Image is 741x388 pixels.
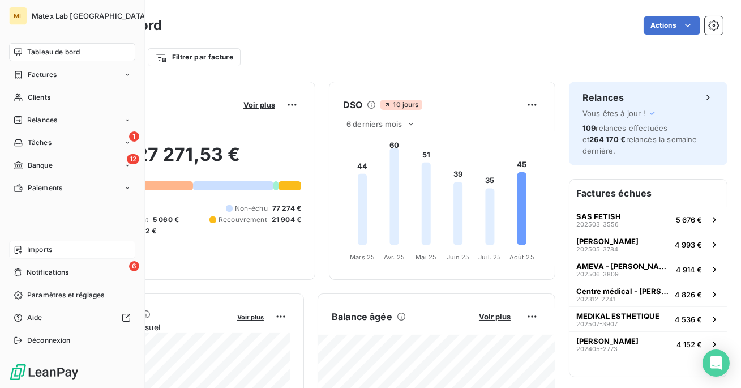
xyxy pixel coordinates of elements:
span: Vous êtes à jour ! [582,109,646,118]
span: Clients [28,92,50,103]
button: [PERSON_NAME]202505-37844 993 € [569,232,727,257]
span: Banque [28,160,53,170]
span: 5 676 € [676,215,702,224]
span: MEDIKAL ESTHETIQUE [576,312,659,321]
span: 202507-3907 [576,321,618,327]
span: Non-échu [235,203,268,214]
span: 6 [129,261,139,271]
span: 109 [582,123,596,133]
tspan: Juil. 25 [478,253,501,261]
button: SAS FETISH202503-35565 676 € [569,207,727,232]
a: 1Tâches [9,134,135,152]
a: Relances [9,111,135,129]
tspan: Mars 25 [350,253,375,261]
span: Chiffre d'affaires mensuel [64,321,229,333]
span: [PERSON_NAME] [576,237,639,246]
button: Voir plus [240,100,279,110]
span: 4 993 € [675,240,702,249]
img: Logo LeanPay [9,363,79,381]
button: Centre médical - [PERSON_NAME]202312-22414 826 € [569,282,727,306]
span: 202503-3556 [576,221,619,228]
button: Actions [644,16,700,35]
span: Voir plus [237,313,264,321]
div: ML [9,7,27,25]
span: Relances [27,115,57,125]
h6: Factures échues [569,180,727,207]
span: 5 060 € [153,215,179,225]
span: Tableau de bord [27,47,80,57]
a: Clients [9,88,135,106]
button: AMEVA - [PERSON_NAME]202506-38094 914 € [569,257,727,282]
span: 202405-2773 [576,346,618,352]
span: 4 914 € [676,265,702,274]
span: 202506-3809 [576,271,619,278]
span: Centre médical - [PERSON_NAME] [576,287,670,296]
span: 4 152 € [676,340,702,349]
button: Voir plus [476,312,514,322]
span: 202312-2241 [576,296,615,302]
a: 12Banque [9,156,135,174]
span: Paiements [28,183,62,193]
span: Matex Lab [GEOGRAPHIC_DATA] [32,11,148,20]
a: Imports [9,241,135,259]
button: Voir plus [234,312,267,322]
span: -2 € [142,226,157,236]
span: 21 904 € [272,215,301,225]
a: Factures [9,66,135,84]
tspan: Mai 25 [416,253,436,261]
tspan: Juin 25 [447,253,470,261]
span: 4 826 € [675,290,702,299]
tspan: Avr. 25 [384,253,405,261]
span: Voir plus [243,100,275,109]
h6: DSO [343,98,362,112]
span: Déconnexion [27,335,71,346]
div: Open Intercom Messenger [703,349,730,377]
span: relances effectuées et relancés la semaine dernière. [582,123,697,155]
a: Tableau de bord [9,43,135,61]
h6: Balance âgée [332,310,392,323]
span: Aide [27,313,42,323]
span: AMEVA - [PERSON_NAME] [576,262,671,271]
span: 4 536 € [675,315,702,324]
h6: Relances [582,91,624,104]
button: [PERSON_NAME]202405-27734 152 € [569,331,727,356]
button: Filtrer par facture [148,48,241,66]
span: 6 derniers mois [346,120,402,129]
span: [PERSON_NAME] [576,336,639,346]
a: Aide [9,309,135,327]
span: 202505-3784 [576,246,618,253]
span: Recouvrement [219,215,267,225]
span: 10 jours [380,100,422,110]
tspan: Août 25 [509,253,534,261]
span: Voir plus [479,312,511,321]
button: MEDIKAL ESTHETIQUE202507-39074 536 € [569,306,727,331]
span: Tâches [28,138,52,148]
h2: 227 271,53 € [64,143,301,177]
span: 12 [127,154,139,164]
span: Paramètres et réglages [27,290,104,300]
a: Paramètres et réglages [9,286,135,304]
span: 77 274 € [272,203,301,214]
span: 264 170 € [589,135,626,144]
a: Paiements [9,179,135,197]
span: Notifications [27,267,68,278]
span: Imports [27,245,52,255]
span: Factures [28,70,57,80]
span: SAS FETISH [576,212,621,221]
span: 1 [129,131,139,142]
